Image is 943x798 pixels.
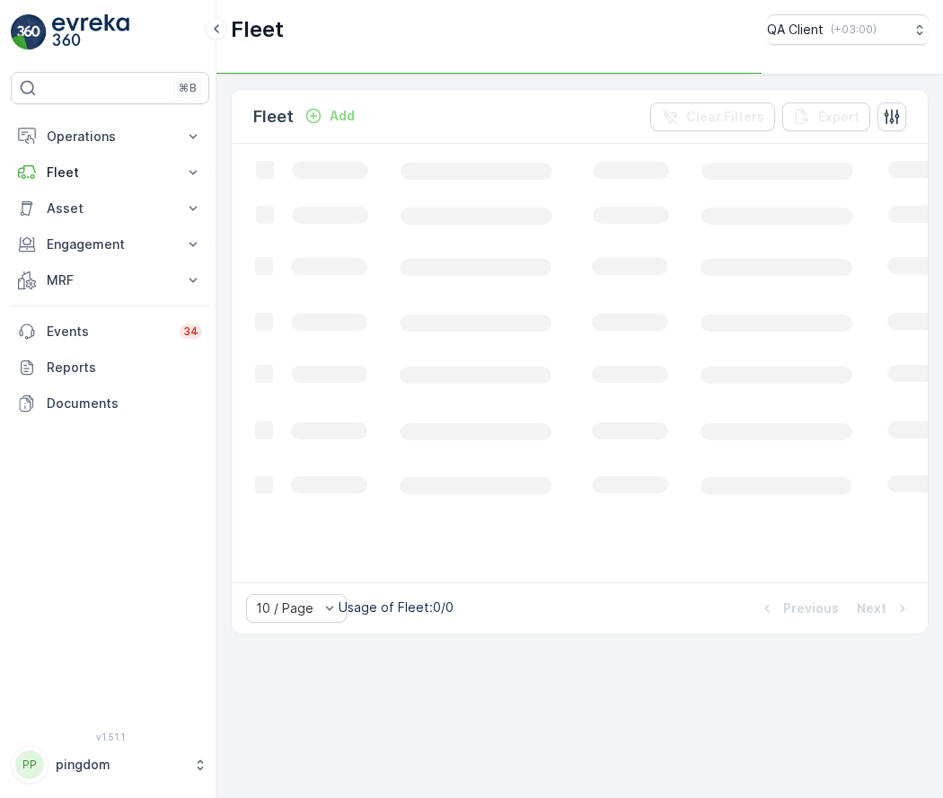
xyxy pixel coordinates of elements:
[11,350,209,386] a: Reports
[330,107,355,125] p: Add
[47,128,173,146] p: Operations
[767,21,824,39] p: QA Client
[650,102,775,131] button: Clear Filters
[11,314,209,350] a: Events34
[47,323,169,341] p: Events
[11,386,209,421] a: Documents
[47,199,173,217] p: Asset
[11,191,209,226] button: Asset
[47,271,173,289] p: MRF
[782,102,870,131] button: Export
[47,164,173,182] p: Fleet
[818,108,859,126] p: Export
[11,155,209,191] button: Fleet
[686,108,764,126] p: Clear Filters
[11,731,209,742] span: v 1.51.1
[11,119,209,155] button: Operations
[52,14,129,50] img: logo_light-DOdMpM7g.png
[831,22,877,37] p: ( +03:00 )
[11,746,209,784] button: PPpingdom
[297,105,362,127] button: Add
[253,104,294,129] p: Fleet
[47,235,173,253] p: Engagement
[47,359,202,377] p: Reports
[47,395,202,412] p: Documents
[56,756,184,774] p: pingdom
[855,598,913,619] button: Next
[11,262,209,298] button: MRF
[183,324,198,339] p: 34
[339,598,454,616] p: Usage of Fleet : 0/0
[767,14,929,45] button: QA Client(+03:00)
[231,15,284,44] p: Fleet
[179,81,197,95] p: ⌘B
[783,599,839,617] p: Previous
[11,14,47,50] img: logo
[756,598,841,619] button: Previous
[11,226,209,262] button: Engagement
[15,750,44,779] div: PP
[857,599,886,617] p: Next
